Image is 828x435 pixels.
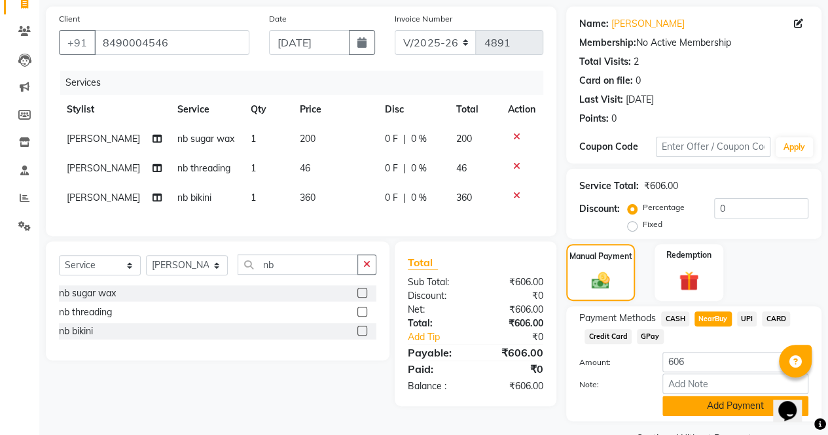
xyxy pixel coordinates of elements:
div: ₹606.00 [475,379,553,393]
input: Search or Scan [238,254,358,275]
span: 0 % [411,162,427,175]
div: Balance : [398,379,476,393]
div: ₹606.00 [475,303,553,317]
label: Client [59,13,80,25]
div: Sub Total: [398,275,476,289]
div: Card on file: [579,74,633,88]
span: | [403,132,406,146]
label: Fixed [643,218,662,230]
div: ₹0 [475,289,553,303]
th: Stylist [59,95,170,124]
label: Redemption [666,249,711,261]
input: Amount [662,352,808,372]
span: Credit Card [585,329,632,344]
div: ₹0 [475,361,553,377]
th: Action [500,95,543,124]
span: 0 % [411,132,427,146]
div: Last Visit: [579,93,623,107]
span: [PERSON_NAME] [67,192,140,203]
div: ₹606.00 [475,317,553,330]
span: 1 [251,162,256,174]
div: Discount: [398,289,476,303]
span: Total [408,256,438,270]
div: ₹606.00 [475,275,553,289]
span: | [403,191,406,205]
th: Qty [243,95,292,124]
div: ₹606.00 [644,179,678,193]
span: | [403,162,406,175]
div: Name: [579,17,609,31]
span: nb sugar wax [177,133,234,145]
div: No Active Membership [579,36,808,50]
span: [PERSON_NAME] [67,162,140,174]
div: Total: [398,317,476,330]
iframe: chat widget [773,383,815,422]
button: Apply [776,137,813,157]
label: Note: [569,379,653,391]
div: nb threading [59,305,112,319]
div: Discount: [579,202,620,216]
span: [PERSON_NAME] [67,133,140,145]
label: Amount: [569,357,653,368]
span: 200 [456,133,471,145]
div: nb sugar wax [59,287,116,300]
input: Search by Name/Mobile/Email/Code [94,30,249,55]
div: Net: [398,303,476,317]
div: 0 [636,74,641,88]
div: Coupon Code [579,140,656,154]
span: 0 % [411,191,427,205]
div: Total Visits: [579,55,631,69]
span: NearBuy [694,311,732,326]
div: Payable: [398,345,476,360]
img: _gift.svg [673,269,705,293]
img: _cash.svg [586,270,616,291]
span: CARD [762,311,790,326]
button: Add Payment [662,396,808,416]
a: [PERSON_NAME] [611,17,685,31]
span: 1 [251,192,256,203]
div: Service Total: [579,179,639,193]
input: Enter Offer / Coupon Code [656,137,770,157]
label: Invoice Number [395,13,452,25]
label: Date [269,13,287,25]
th: Disc [377,95,448,124]
div: Services [60,71,553,95]
th: Price [292,95,377,124]
th: Service [170,95,243,124]
div: nb bikini [59,324,93,338]
span: 1 [251,133,256,145]
div: 0 [611,112,617,126]
div: 2 [634,55,639,69]
span: 0 F [385,191,398,205]
span: nb bikini [177,192,211,203]
span: Payment Methods [579,311,656,325]
span: 46 [456,162,466,174]
div: [DATE] [626,93,654,107]
span: nb threading [177,162,230,174]
div: ₹606.00 [475,345,553,360]
span: 360 [300,192,315,203]
span: 46 [300,162,310,174]
th: Total [448,95,500,124]
div: Points: [579,112,609,126]
input: Add Note [662,374,808,394]
div: Paid: [398,361,476,377]
button: +91 [59,30,96,55]
span: 0 F [385,132,398,146]
label: Manual Payment [569,251,632,262]
label: Percentage [643,201,685,213]
span: 360 [456,192,471,203]
span: 200 [300,133,315,145]
span: UPI [737,311,757,326]
a: Add Tip [398,330,488,344]
div: Membership: [579,36,636,50]
div: ₹0 [488,330,553,344]
span: CASH [661,311,689,326]
span: GPay [637,329,664,344]
span: 0 F [385,162,398,175]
